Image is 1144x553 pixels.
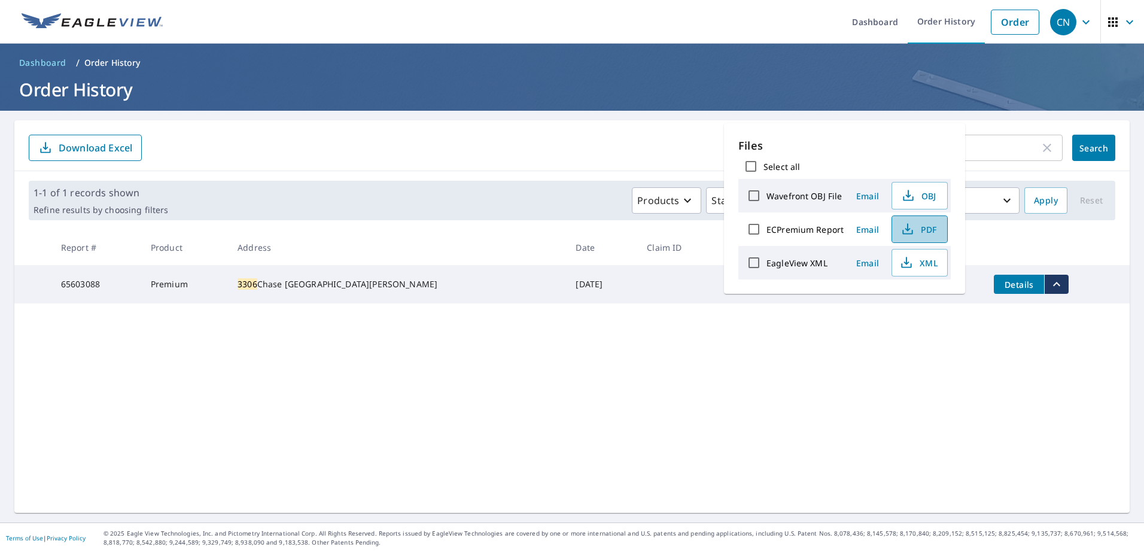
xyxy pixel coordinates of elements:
[566,265,637,303] td: [DATE]
[853,224,882,235] span: Email
[1001,279,1037,290] span: Details
[892,215,948,243] button: PDF
[14,53,1130,72] nav: breadcrumb
[6,534,86,542] p: |
[228,230,566,265] th: Address
[848,187,887,205] button: Email
[899,189,938,203] span: OBJ
[738,138,951,154] p: Files
[632,187,701,214] button: Products
[721,265,802,303] td: Regular
[51,230,141,265] th: Report #
[991,10,1039,35] a: Order
[238,278,556,290] div: Chase [GEOGRAPHIC_DATA][PERSON_NAME]
[34,205,168,215] p: Refine results by choosing filters
[721,230,802,265] th: Delivery
[566,230,637,265] th: Date
[104,529,1138,547] p: © 2025 Eagle View Technologies, Inc. and Pictometry International Corp. All Rights Reserved. Repo...
[1072,135,1115,161] button: Search
[22,13,163,31] img: EV Logo
[766,190,842,202] label: Wavefront OBJ File
[892,182,948,209] button: OBJ
[1024,187,1067,214] button: Apply
[34,186,168,200] p: 1-1 of 1 records shown
[892,249,948,276] button: XML
[994,275,1044,294] button: detailsBtn-65603088
[19,57,66,69] span: Dashboard
[1050,9,1076,35] div: CN
[853,257,882,269] span: Email
[706,187,763,214] button: Status
[766,224,844,235] label: ECPremium Report
[1034,193,1058,208] span: Apply
[14,77,1130,102] h1: Order History
[637,230,720,265] th: Claim ID
[711,193,741,208] p: Status
[6,534,43,542] a: Terms of Use
[84,57,141,69] p: Order History
[76,56,80,70] li: /
[141,265,228,303] td: Premium
[899,222,938,236] span: PDF
[47,534,86,542] a: Privacy Policy
[29,135,142,161] button: Download Excel
[141,230,228,265] th: Product
[763,161,800,172] label: Select all
[899,256,938,270] span: XML
[848,220,887,239] button: Email
[766,257,827,269] label: EagleView XML
[637,193,679,208] p: Products
[853,190,882,202] span: Email
[1044,275,1069,294] button: filesDropdownBtn-65603088
[238,278,257,290] mark: 3306
[1082,142,1106,154] span: Search
[51,265,141,303] td: 65603088
[59,141,132,154] p: Download Excel
[14,53,71,72] a: Dashboard
[848,254,887,272] button: Email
